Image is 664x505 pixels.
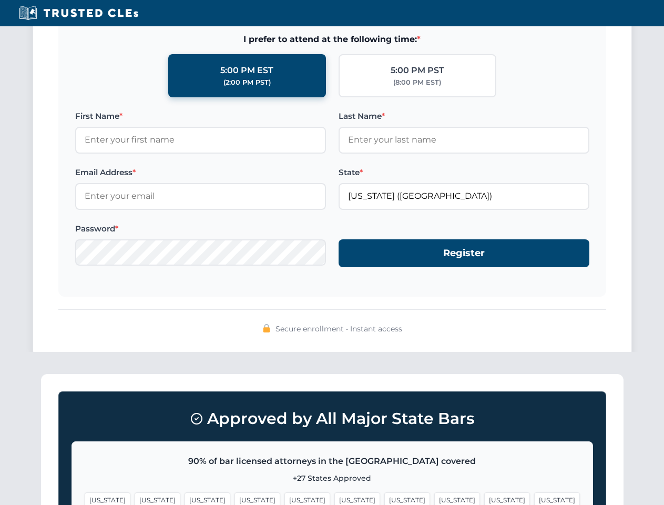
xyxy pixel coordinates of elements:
[262,324,271,332] img: 🔒
[85,454,580,468] p: 90% of bar licensed attorneys in the [GEOGRAPHIC_DATA] covered
[75,33,589,46] span: I prefer to attend at the following time:
[339,239,589,267] button: Register
[223,77,271,88] div: (2:00 PM PST)
[75,127,326,153] input: Enter your first name
[85,472,580,484] p: +27 States Approved
[75,223,326,235] label: Password
[16,5,141,21] img: Trusted CLEs
[393,77,441,88] div: (8:00 PM EST)
[75,183,326,209] input: Enter your email
[339,110,589,123] label: Last Name
[339,183,589,209] input: Florida (FL)
[275,323,402,335] span: Secure enrollment • Instant access
[75,166,326,179] label: Email Address
[339,166,589,179] label: State
[391,64,444,77] div: 5:00 PM PST
[220,64,273,77] div: 5:00 PM EST
[339,127,589,153] input: Enter your last name
[75,110,326,123] label: First Name
[71,405,593,433] h3: Approved by All Major State Bars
